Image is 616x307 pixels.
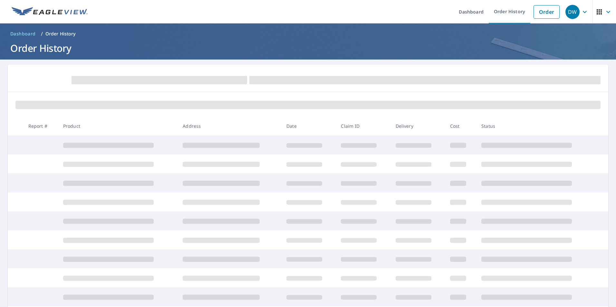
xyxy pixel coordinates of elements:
img: EV Logo [12,7,88,17]
h1: Order History [8,42,608,55]
nav: breadcrumb [8,29,608,39]
th: Address [178,116,281,135]
a: Dashboard [8,29,38,39]
th: Delivery [390,116,445,135]
p: Order History [45,31,76,37]
th: Report # [23,116,58,135]
th: Date [281,116,336,135]
th: Cost [445,116,476,135]
li: / [41,30,43,38]
th: Claim ID [336,116,390,135]
a: Order [534,5,560,19]
span: Dashboard [10,31,36,37]
th: Status [476,116,596,135]
th: Product [58,116,178,135]
div: DW [565,5,580,19]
